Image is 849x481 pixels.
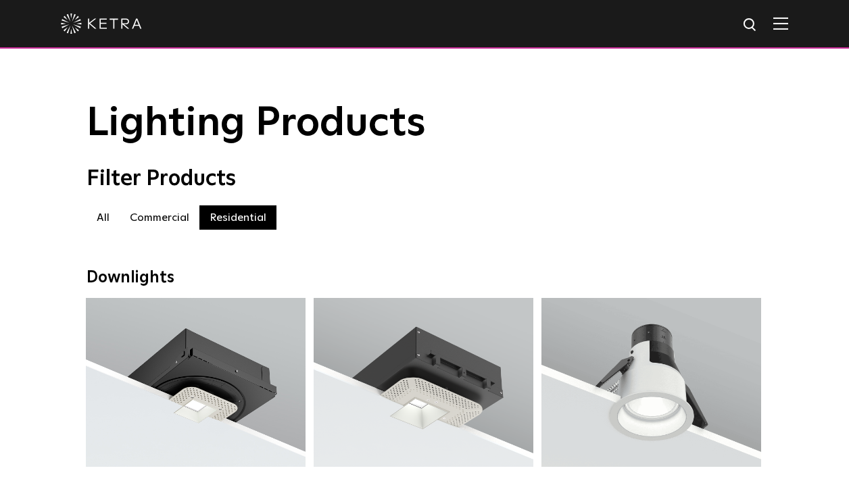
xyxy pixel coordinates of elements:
[61,14,142,34] img: ketra-logo-2019-white
[87,268,762,288] div: Downlights
[87,103,426,144] span: Lighting Products
[120,205,199,230] label: Commercial
[742,17,759,34] img: search icon
[199,205,276,230] label: Residential
[773,17,788,30] img: Hamburger%20Nav.svg
[87,166,762,192] div: Filter Products
[87,205,120,230] label: All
